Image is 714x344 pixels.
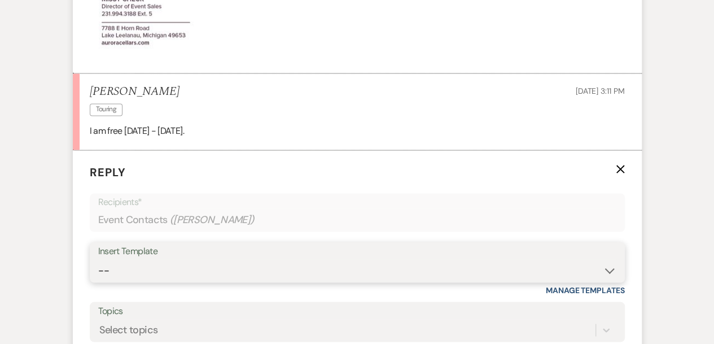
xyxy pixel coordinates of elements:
[99,322,158,337] div: Select topics
[98,243,616,259] div: Insert Template
[98,303,616,319] label: Topics
[90,124,625,138] p: I am free [DATE] - [DATE].
[90,85,179,99] h5: [PERSON_NAME]
[98,194,616,209] p: Recipients*
[98,208,616,230] div: Event Contacts
[90,103,123,115] span: Touring
[170,212,255,227] span: ( [PERSON_NAME] )
[90,165,126,180] span: Reply
[546,285,625,295] a: Manage Templates
[575,86,624,96] span: [DATE] 3:11 PM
